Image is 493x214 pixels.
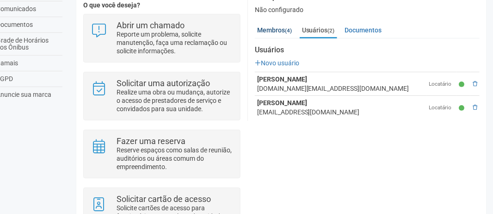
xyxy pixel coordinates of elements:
[91,137,233,171] a: Fazer uma reserva Reserve espaços como salas de reunião, auditórios ou áreas comum do empreendime...
[343,23,384,37] a: Documentos
[427,96,457,120] td: Locatário
[285,27,292,34] small: (4)
[91,79,233,113] a: Solicitar uma autorização Realize uma obra ou mudança, autorize o acesso de prestadores de serviç...
[328,27,335,34] small: (2)
[117,20,185,30] strong: Abrir um chamado
[117,194,211,204] strong: Solicitar cartão de acesso
[459,104,467,112] small: Ativo
[117,78,210,88] strong: Solicitar uma autorização
[427,72,457,96] td: Locatário
[117,88,233,113] p: Realize uma obra ou mudança, autorize o acesso de prestadores de serviço e convidados para sua un...
[255,6,480,14] div: Não configurado
[117,30,233,55] p: Reporte um problema, solicite manutenção, faça uma reclamação ou solicite informações.
[257,107,425,117] div: [EMAIL_ADDRESS][DOMAIN_NAME]
[255,59,299,67] a: Novo usuário
[257,84,425,93] div: [DOMAIN_NAME][EMAIL_ADDRESS][DOMAIN_NAME]
[257,99,307,107] strong: [PERSON_NAME]
[117,146,233,171] p: Reserve espaços como salas de reunião, auditórios ou áreas comum do empreendimento.
[459,81,467,88] small: Ativo
[255,46,480,54] strong: Usuários
[257,76,307,83] strong: [PERSON_NAME]
[83,2,240,9] h4: O que você deseja?
[91,21,233,55] a: Abrir um chamado Reporte um problema, solicite manutenção, faça uma reclamação ou solicite inform...
[300,23,337,38] a: Usuários(2)
[117,136,186,146] strong: Fazer uma reserva
[255,23,294,37] a: Membros(4)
